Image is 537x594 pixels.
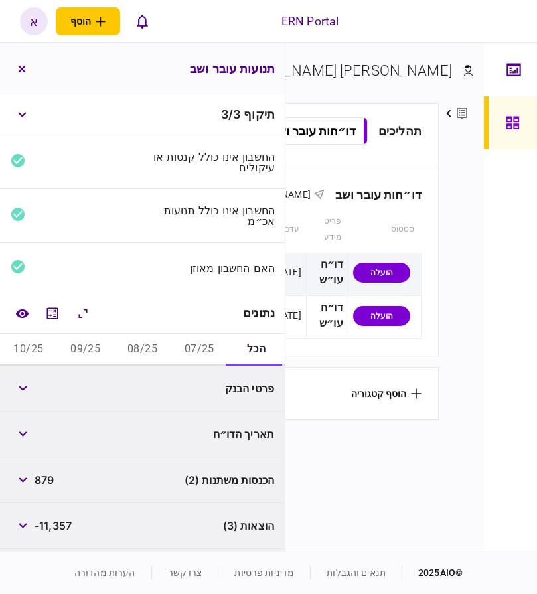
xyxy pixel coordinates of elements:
[185,472,274,488] span: הכנסות משתנות (2)
[221,108,240,121] span: 3 / 3
[224,60,452,82] div: [PERSON_NAME] [PERSON_NAME]
[148,383,275,394] div: פרטי הבנק
[114,334,171,366] button: 08/25
[378,122,422,140] div: תהליכים
[20,7,48,35] button: א
[311,301,343,331] div: דו״ח עו״ש
[10,301,34,325] a: השוואה למסמך
[327,567,386,578] a: תנאים והגבלות
[325,188,422,202] div: דו״חות עובר ושב
[128,7,156,35] button: פתח רשימת התראות
[243,307,275,320] div: נתונים
[40,301,64,325] button: מחשבון
[353,263,410,283] div: הועלה
[244,108,275,121] span: תיקוף
[168,567,202,578] a: צרו קשר
[306,206,348,253] th: פריט מידע
[35,518,72,534] span: -11,357
[148,205,275,226] div: החשבון אינו כולל תנועות אכ״מ
[35,472,54,488] span: 879
[190,63,275,75] h3: תנועות עובר ושב
[228,334,285,366] button: הכל
[351,388,422,399] button: הוסף קטגוריה
[56,7,120,35] button: פתח תפריט להוספת לקוח
[273,265,301,279] div: [DATE]
[71,301,95,325] button: הרחב\כווץ הכל
[57,334,114,366] button: 09/25
[148,429,275,439] div: תאריך הדו״ח
[353,306,410,326] div: הועלה
[281,13,339,30] div: ERN Portal
[348,206,421,253] th: סטטוס
[171,334,228,366] button: 07/25
[148,151,275,173] div: החשבון אינו כולל קנסות או עיקולים
[223,518,274,534] span: הוצאות (3)
[402,566,463,580] div: © 2025 AIO
[234,567,294,578] a: מדיניות פרטיות
[311,258,343,288] div: דו״ח עו״ש
[74,567,135,578] a: הערות מהדורה
[148,263,275,273] div: האם החשבון מאוזן
[273,309,301,322] div: [DATE]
